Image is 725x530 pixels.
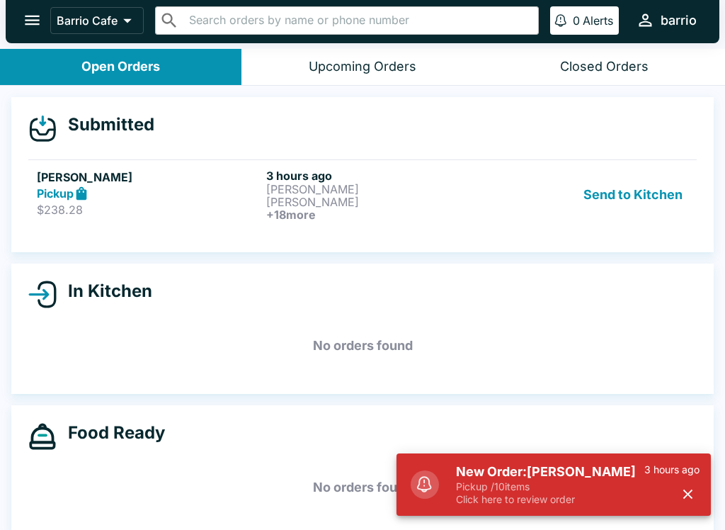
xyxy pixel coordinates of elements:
input: Search orders by name or phone number [185,11,532,30]
h6: 3 hours ago [266,169,490,183]
div: Closed Orders [560,59,649,75]
p: 0 [573,13,580,28]
h5: New Order: [PERSON_NAME] [456,463,644,480]
div: barrio [661,12,697,29]
p: Pickup / 10 items [456,480,644,493]
div: Open Orders [81,59,160,75]
div: Upcoming Orders [309,59,416,75]
p: Click here to review order [456,493,644,506]
h4: Submitted [57,114,154,135]
a: [PERSON_NAME]Pickup$238.283 hours ago[PERSON_NAME][PERSON_NAME]+18moreSend to Kitchen [28,159,697,230]
h4: In Kitchen [57,281,152,302]
h5: [PERSON_NAME] [37,169,261,186]
button: open drawer [14,2,50,38]
p: [PERSON_NAME] [266,183,490,196]
h5: No orders found [28,462,697,513]
p: Barrio Cafe [57,13,118,28]
p: Alerts [583,13,613,28]
p: $238.28 [37,203,261,217]
button: Barrio Cafe [50,7,144,34]
h5: No orders found [28,320,697,371]
h4: Food Ready [57,422,165,444]
strong: Pickup [37,186,74,201]
button: barrio [630,5,702,35]
h6: + 18 more [266,208,490,221]
button: Send to Kitchen [578,169,688,221]
p: 3 hours ago [644,463,700,476]
p: [PERSON_NAME] [266,196,490,208]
